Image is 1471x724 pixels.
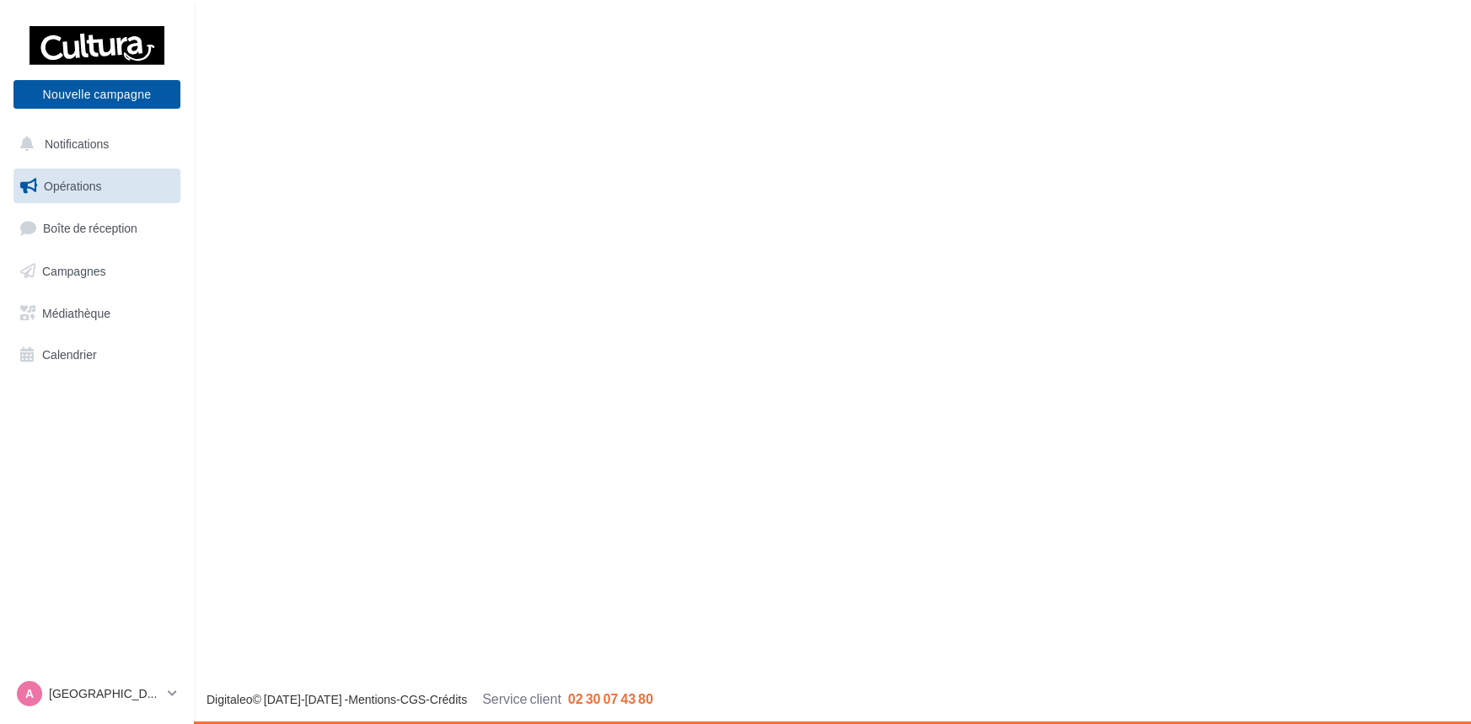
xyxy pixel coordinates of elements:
span: Calendrier [42,347,97,362]
a: Médiathèque [10,296,184,331]
a: Digitaleo [207,692,252,706]
a: CGS [400,692,426,706]
span: Campagnes [42,264,106,278]
a: Campagnes [10,254,184,289]
a: A [GEOGRAPHIC_DATA] [13,678,180,710]
span: A [25,685,34,702]
p: [GEOGRAPHIC_DATA] [49,685,161,702]
a: Opérations [10,169,184,204]
button: Notifications [10,126,177,162]
span: 02 30 07 43 80 [568,690,653,706]
span: Service client [482,690,561,706]
a: Mentions [348,692,396,706]
a: Boîte de réception [10,210,184,246]
a: Crédits [430,692,467,706]
span: Notifications [45,137,109,151]
span: Boîte de réception [43,221,137,235]
span: Médiathèque [42,305,110,319]
a: Calendrier [10,337,184,373]
span: Opérations [44,179,101,193]
span: © [DATE]-[DATE] - - - [207,692,653,706]
button: Nouvelle campagne [13,80,180,109]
